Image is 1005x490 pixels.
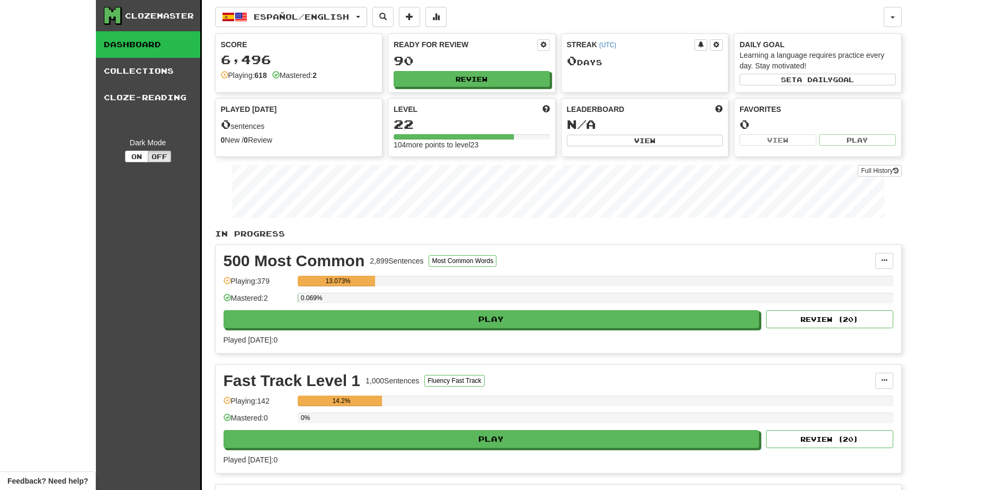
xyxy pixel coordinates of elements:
[221,70,267,81] div: Playing:
[221,104,277,115] span: Played [DATE]
[366,375,419,386] div: 1,000 Sentences
[740,118,896,131] div: 0
[221,136,225,144] strong: 0
[819,134,896,146] button: Play
[224,276,292,293] div: Playing: 379
[740,39,896,50] div: Daily Goal
[567,39,695,50] div: Streak
[224,413,292,430] div: Mastered: 0
[221,53,377,66] div: 6,496
[125,151,148,162] button: On
[224,336,278,344] span: Played [DATE]: 0
[429,255,496,267] button: Most Common Words
[221,117,231,132] span: 0
[740,50,896,71] div: Learning a language requires practice every day. Stay motivated!
[394,71,550,87] button: Review
[313,71,317,80] strong: 2
[372,7,394,27] button: Search sentences
[394,54,550,67] div: 90
[740,74,896,85] button: Seta dailygoal
[221,135,377,145] div: New / Review
[148,151,171,162] button: Off
[542,104,550,115] span: Score more points to level up
[96,58,200,84] a: Collections
[399,7,420,27] button: Add sentence to collection
[254,12,349,21] span: Español / English
[215,229,902,239] p: In Progress
[766,310,893,328] button: Review (20)
[224,253,365,269] div: 500 Most Common
[567,53,577,68] span: 0
[394,118,550,131] div: 22
[567,117,596,132] span: N/A
[244,136,248,144] strong: 0
[224,396,292,413] div: Playing: 142
[797,76,833,83] span: a daily
[7,476,88,486] span: Open feedback widget
[221,118,377,132] div: sentences
[301,276,376,286] div: 13.073%
[567,54,723,68] div: Day s
[224,293,292,310] div: Mastered: 2
[567,135,723,146] button: View
[370,256,423,266] div: 2,899 Sentences
[96,31,200,58] a: Dashboard
[215,7,367,27] button: Español/English
[394,39,537,50] div: Ready for Review
[104,137,192,148] div: Dark Mode
[715,104,723,115] span: This week in points, UTC
[394,104,417,115] span: Level
[224,373,361,389] div: Fast Track Level 1
[224,430,760,448] button: Play
[96,84,200,111] a: Cloze-Reading
[224,456,278,464] span: Played [DATE]: 0
[272,70,317,81] div: Mastered:
[599,41,616,49] a: (UTC)
[254,71,266,80] strong: 618
[740,134,816,146] button: View
[740,104,896,115] div: Favorites
[394,139,550,150] div: 104 more points to level 23
[221,39,377,50] div: Score
[766,430,893,448] button: Review (20)
[425,7,447,27] button: More stats
[224,310,760,328] button: Play
[858,165,901,177] a: Full History
[125,11,194,21] div: Clozemaster
[424,375,484,387] button: Fluency Fast Track
[301,396,382,406] div: 14.2%
[567,104,625,115] span: Leaderboard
